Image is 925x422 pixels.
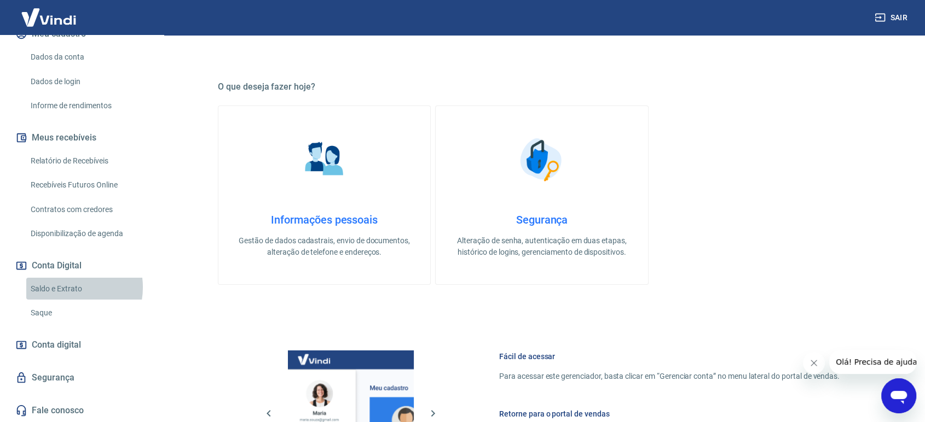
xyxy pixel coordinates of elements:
[829,350,916,374] iframe: Mensagem da empresa
[499,351,840,362] h6: Fácil de acessar
[453,213,630,226] h4: Segurança
[13,333,151,357] a: Conta digital
[881,378,916,413] iframe: Botão para abrir a janela de mensagens
[13,366,151,390] a: Segurança
[7,8,92,16] span: Olá! Precisa de ajuda?
[236,213,413,226] h4: Informações pessoais
[872,8,912,28] button: Sair
[26,95,151,117] a: Informe de rendimentos
[32,337,81,353] span: Conta digital
[297,132,352,187] img: Informações pessoais
[26,150,151,172] a: Relatório de Recebíveis
[26,278,151,300] a: Saldo e Extrato
[26,174,151,196] a: Recebíveis Futuros Online
[13,254,151,278] button: Conta Digital
[499,371,840,382] p: Para acessar este gerenciador, basta clicar em “Gerenciar conta” no menu lateral do portal de ven...
[13,1,84,34] img: Vindi
[218,81,866,92] h5: O que deseja fazer hoje?
[435,106,648,285] a: SegurançaSegurançaAlteração de senha, autenticação em duas etapas, histórico de logins, gerenciam...
[26,46,151,68] a: Dados da conta
[218,106,431,285] a: Informações pessoaisInformações pessoaisGestão de dados cadastrais, envio de documentos, alteraçã...
[26,302,151,324] a: Saque
[499,408,840,419] h6: Retorne para o portal de vendas
[803,352,825,374] iframe: Fechar mensagem
[453,235,630,258] p: Alteração de senha, autenticação em duas etapas, histórico de logins, gerenciamento de dispositivos.
[26,198,151,221] a: Contratos com credores
[26,71,151,93] a: Dados de login
[13,126,151,150] button: Meus recebíveis
[236,235,413,258] p: Gestão de dados cadastrais, envio de documentos, alteração de telefone e endereços.
[514,132,569,187] img: Segurança
[26,222,151,245] a: Disponibilização de agenda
